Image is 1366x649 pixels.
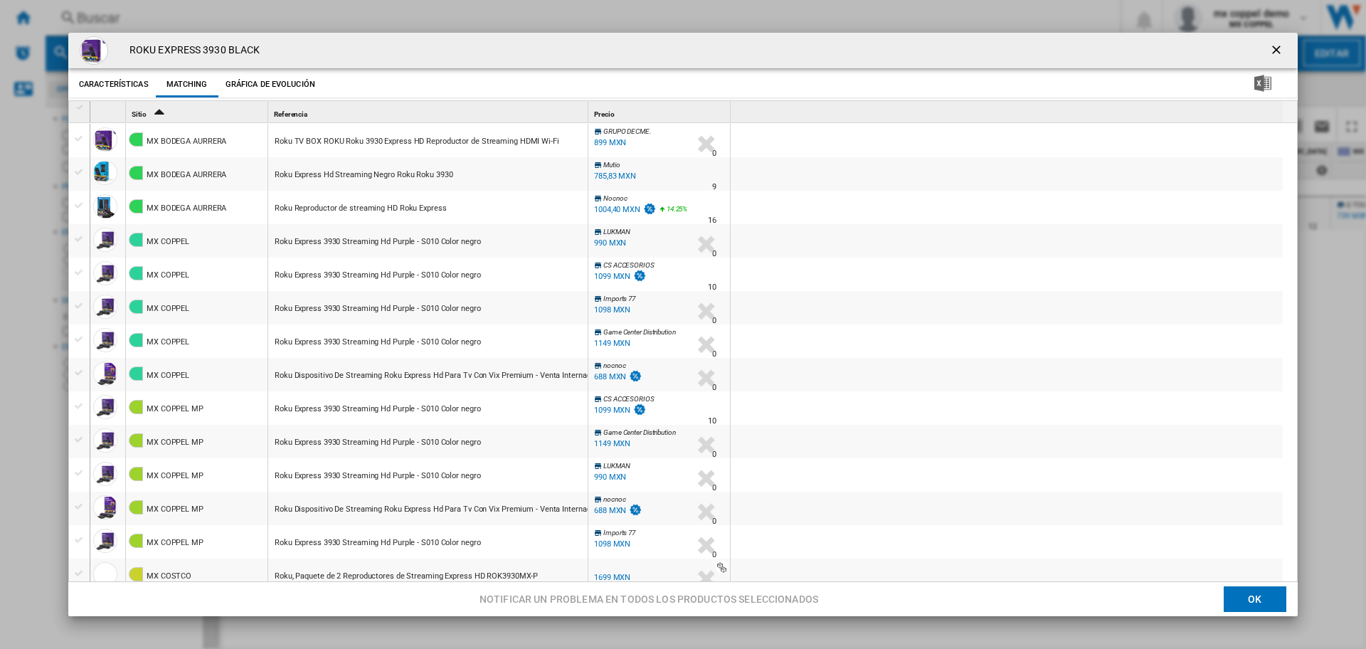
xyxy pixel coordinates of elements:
div: Referencia Sort None [271,101,588,123]
div: 1099 MXN [594,272,630,281]
div: Tiempo de entrega : 10 días [708,280,716,295]
div: 990 MXN [592,236,626,250]
span: Referencia [274,110,307,118]
div: https://www.coppel.com/roku-express-3930-streaming-hd-purple-s010-mkp-4871061 [268,324,588,357]
div: Roku Dispositivo De Streaming Roku Express Hd Para Tv Con Vix Premium - Venta Internacional. Mult... [275,359,647,392]
button: Descargar en Excel [1232,72,1294,97]
span: Nocnoc [603,194,627,202]
div: 990 MXN [594,473,626,482]
img: promotionV3.png [632,270,647,282]
div: https://www.coppel.com/dispositivo-de-streaming-roku-express-hd-para-tv-con-vix-premium-venta-int... [268,358,588,391]
div: 1004,40 MXN [594,205,640,214]
div: MX BODEGA AURRERA [147,125,226,158]
div: 1098 MXN [594,305,630,315]
div: 785,83 MXN [592,169,636,184]
span: nocnoc [603,495,625,503]
div: Tiempo de entrega : 0 día [712,481,716,495]
div: 1098 MXN [592,303,630,317]
div: Tiempo de entrega : 0 día [712,347,716,362]
div: MX COPPEL MP [147,460,203,492]
md-dialog: Product popup [68,33,1298,617]
div: 1004,40 MXN [592,203,657,217]
div: 990 MXN [594,238,626,248]
img: promotionV3.png [628,370,642,382]
div: Sort None [93,101,125,123]
span: Imports 77 [603,529,635,537]
div: https://www.coppel.com/roku-express-3930-streaming-hd-purple-s010-mkp-4871061 [268,391,588,424]
div: Sort None [591,101,730,123]
div: https://www.bodegaaurrera.com.mx/ip/pantallas/reproductor-de-streaming-hd-roku-express/0000985214... [268,191,588,223]
div: Tiempo de entrega : 0 día [712,147,716,161]
div: https://www.coppel.com/roku-express-3930-streaming-hd-purple-s010-mkp-4871061 [268,258,588,290]
div: Roku Express 3930 Streaming Hd Purple - S010 Color negro [275,460,480,492]
div: https://www.coppel.com/roku-express-3930-streaming-hd-purple-s010-mkp-4871061 [268,425,588,458]
div: Tiempo de entrega : 0 día [712,314,716,328]
div: Roku Express 3930 Streaming Hd Purple - S010 Color negro [275,226,480,258]
button: Gráfica de evolución [222,72,319,97]
div: 1149 MXN [592,337,630,351]
div: MX COPPEL MP [147,527,203,559]
div: Sort Ascending [129,101,268,123]
div: https://www.coppel.com/dispositivo-de-streaming-roku-express-hd-para-tv-con-vix-premium-venta-int... [268,492,588,524]
div: MX BODEGA AURRERA [147,192,226,225]
div: https://www.costco.com.mx/Computadoras-y-Tablets/Accesorios-de-Computo-y-Perifericos/Conectividad... [268,559,588,591]
div: Tiempo de entrega : 0 día [712,247,716,261]
div: https://www.coppel.com/roku-express-3930-streaming-hd-purple-s010-mkp-4871061 [268,291,588,324]
div: https://www.coppel.com/roku-express-3930-streaming-hd-purple-s010-mkp-4871061 [268,525,588,558]
span: LUKMAN [603,228,630,236]
div: Tiempo de entrega : 0 día [712,381,716,395]
div: 1149 MXN [594,339,630,348]
span: Imports 77 [603,295,635,302]
button: Notificar un problema en todos los productos seleccionados [475,586,822,612]
span: Game Center Distribution [603,328,676,336]
img: promotionV3.png [642,203,657,215]
div: https://www.coppel.com/roku-express-3930-streaming-hd-purple-s010-mkp-4871061 [268,458,588,491]
div: MX COSTCO [147,560,191,593]
div: 1149 MXN [594,439,630,448]
div: 785,83 MXN [594,172,636,181]
span: 14.25 [667,205,683,213]
span: Precio [594,110,614,118]
div: 688 MXN [592,370,642,384]
button: Matching [156,72,218,97]
span: nocnoc [603,362,625,369]
div: MX COPPEL [147,226,189,258]
div: Roku Express Hd Streaming Negro Roku Roku 3930 [275,159,452,191]
div: Roku Express 3930 Streaming Hd Purple - S010 Color negro [275,326,480,359]
div: Tiempo de entrega : 10 días [708,414,716,428]
div: Sort None [734,101,1283,123]
div: Sitio Sort Ascending [129,101,268,123]
div: 1699 MXN [594,573,630,582]
div: 899 MXN [592,136,626,150]
span: LUKMAN [603,462,630,470]
div: 1099 MXN [592,270,647,284]
span: CS ACCESORIOS [603,261,655,269]
button: OK [1224,586,1286,612]
div: Roku Express 3930 Streaming Hd Purple - S010 Color negro [275,527,480,559]
div: Roku Express 3930 Streaming Hd Purple - S010 Color negro [275,292,480,325]
div: Roku Express 3930 Streaming Hd Purple - S010 Color negro [275,259,480,292]
span: Mutio [603,161,620,169]
div: Precio Sort None [591,101,730,123]
img: 91d77598-a2a9-4198-8de7-b975c4355888.8b20b722af24532a06f90e5735d3f376.jpeg [80,36,108,65]
div: Roku Express 3930 Streaming Hd Purple - S010 Color negro [275,393,480,426]
button: Características [75,72,152,97]
div: Tiempo de entrega : 16 días [708,213,716,228]
span: Game Center Distribution [603,428,676,436]
div: Roku Express 3930 Streaming Hd Purple - S010 Color negro [275,426,480,459]
div: 1099 MXN [592,403,647,418]
span: Sort Ascending [147,110,170,118]
div: Sort None [271,101,588,123]
div: Roku Dispositivo De Streaming Roku Express Hd Para Tv Con Vix Premium - Venta Internacional. Mult... [275,493,647,526]
img: promotionV3.png [632,403,647,416]
img: promotionV3.png [628,504,642,516]
div: Tiempo de entrega : 0 día [712,548,716,562]
div: MX COPPEL [147,292,189,325]
div: MX COPPEL [147,359,189,392]
span: CS ACCESORIOS [603,395,655,403]
div: 1098 MXN [594,539,630,549]
div: 1149 MXN [592,437,630,451]
div: Tiempo de entrega : 0 día [712,515,716,529]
